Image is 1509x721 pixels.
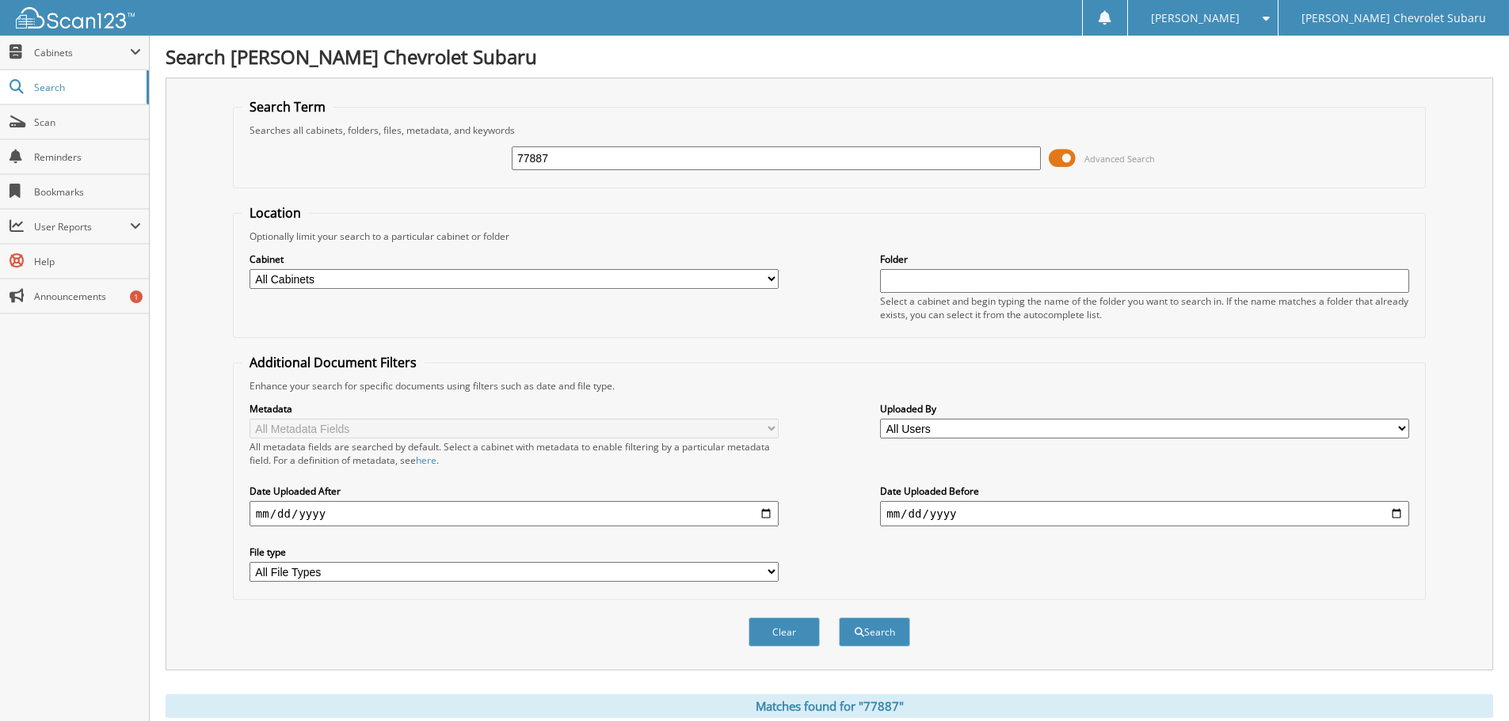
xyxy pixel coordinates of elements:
[34,185,141,199] span: Bookmarks
[242,123,1417,137] div: Searches all cabinets, folders, files, metadata, and keywords
[250,545,779,559] label: File type
[880,252,1409,266] label: Folder
[250,402,779,416] label: Metadata
[880,501,1409,526] input: end
[1084,153,1155,165] span: Advanced Search
[242,354,425,371] legend: Additional Document Filters
[250,484,779,498] label: Date Uploaded After
[839,617,910,647] button: Search
[34,290,141,303] span: Announcements
[242,204,309,222] legend: Location
[34,116,141,129] span: Scan
[34,46,130,59] span: Cabinets
[166,694,1493,718] div: Matches found for "77887"
[416,453,436,467] a: here
[880,294,1409,321] div: Select a cabinet and begin typing the name of the folder you want to search in. If the name match...
[250,252,779,266] label: Cabinet
[34,150,141,164] span: Reminders
[250,501,779,526] input: start
[34,81,139,94] span: Search
[880,484,1409,498] label: Date Uploaded Before
[34,220,130,233] span: User Reports
[34,255,141,268] span: Help
[1151,13,1240,23] span: [PERSON_NAME]
[749,617,820,647] button: Clear
[242,379,1417,393] div: Enhance your search for specific documents using filters such as date and file type.
[130,290,143,303] div: 1
[16,7,135,28] img: scan123-logo-white.svg
[1301,13,1486,23] span: [PERSON_NAME] Chevrolet Subaru
[242,230,1417,243] div: Optionally limit your search to a particular cabinet or folder
[242,98,333,116] legend: Search Term
[880,402,1409,416] label: Uploaded By
[166,44,1493,70] h1: Search [PERSON_NAME] Chevrolet Subaru
[250,440,779,467] div: All metadata fields are searched by default. Select a cabinet with metadata to enable filtering b...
